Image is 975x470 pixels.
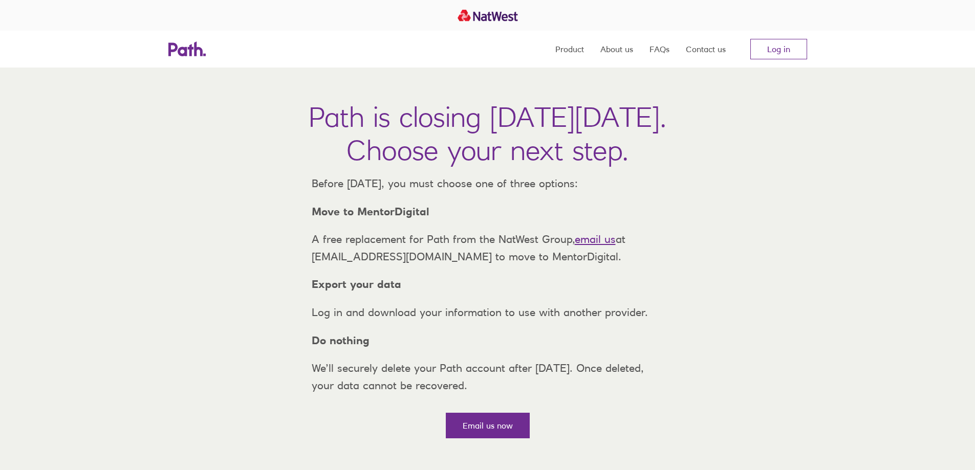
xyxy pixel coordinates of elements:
p: Before [DATE], you must choose one of three options: [304,175,672,192]
a: Product [555,31,584,68]
strong: Export your data [312,278,401,290]
a: Contact us [686,31,726,68]
p: We’ll securely delete your Path account after [DATE]. Once deleted, your data cannot be recovered. [304,360,672,394]
a: Email us now [446,413,530,438]
h1: Path is closing [DATE][DATE]. Choose your next step. [309,100,666,167]
p: Log in and download your information to use with another provider. [304,304,672,321]
a: About us [600,31,633,68]
strong: Do nothing [312,334,370,347]
p: A free replacement for Path from the NatWest Group, at [EMAIL_ADDRESS][DOMAIN_NAME] to move to Me... [304,231,672,265]
a: FAQs [649,31,669,68]
a: Log in [750,39,807,59]
strong: Move to MentorDigital [312,205,429,218]
a: email us [575,233,616,245]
